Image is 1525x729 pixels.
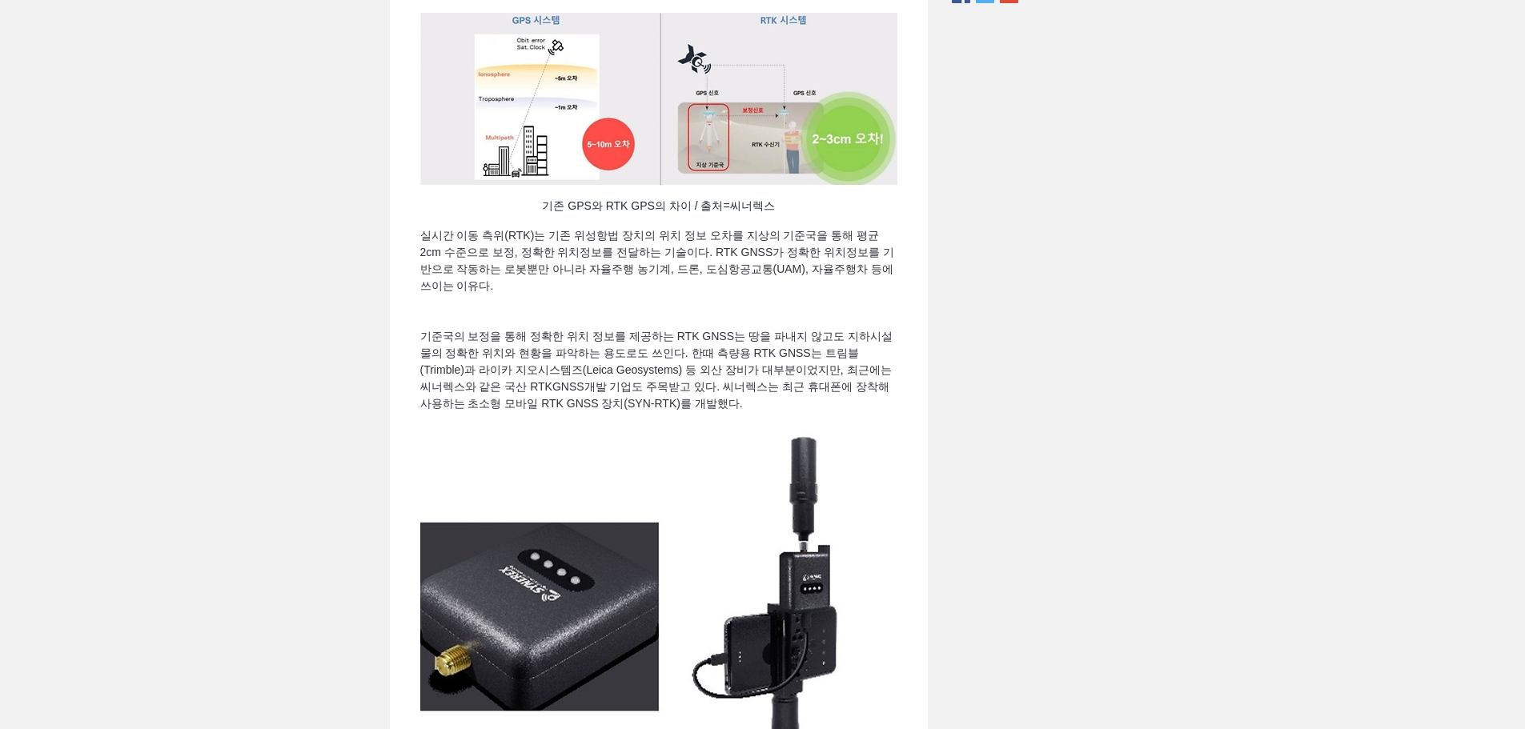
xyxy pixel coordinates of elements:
span: GNSS [552,380,584,393]
span: 기존 GPS와 RTK GPS의 차이 / 출처=씨너렉스 [542,199,774,212]
iframe: Wix Chat [1229,225,1525,729]
span: 실시간 이동 측위(RTK)는 기존 위성항법 장치의 위치 정보 오차를 지상의 기준국을 통해 평균 2cm 수준으로 보정, 정확한 위치정보를 전달하는 기술이다. RTK GNSS가 ... [420,229,897,292]
img: ree [420,13,897,186]
span: 기준국의 보정을 통해 정확한 위치 정보를 제공하는 RTK GNSS는 땅을 파내지 않고도 지하시설물의 정확한 위치와 현황을 파악하는 용도로도 쓰인다. 한때 측량용 RTK GNS... [420,330,895,393]
span: 개발 기업도 주목받고 있다. 씨너렉스는 최근 휴대폰에 장착해 사용하는 초소형 모바일 RTK GNSS 장치(SYN-RTK)를 개발했다. [420,380,893,410]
